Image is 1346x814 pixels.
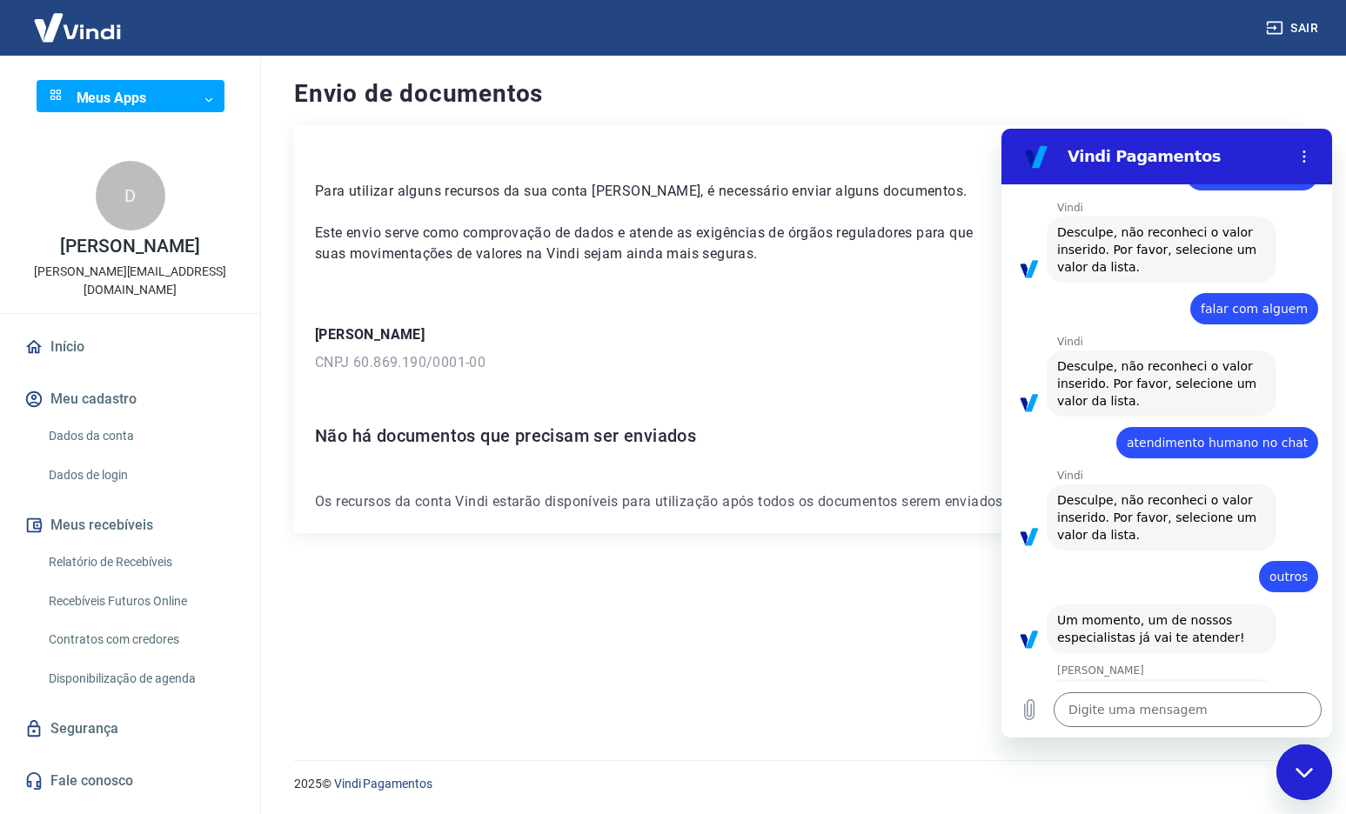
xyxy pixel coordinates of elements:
p: [PERSON_NAME] [60,237,199,256]
p: [PERSON_NAME][EMAIL_ADDRESS][DOMAIN_NAME] [14,263,246,299]
iframe: Botão para iniciar a janela de mensagens, 3 mensagens não lidas [1276,744,1332,800]
iframe: Janela de mensagens [1001,129,1332,737]
a: Disponibilização de agenda [42,661,239,697]
p: CNPJ 60.869.190/0001-00 [315,352,1283,373]
a: Fale conosco [21,762,239,800]
a: Início [21,328,239,366]
button: Meu cadastro [21,380,239,418]
a: Vindi Pagamentos [334,777,432,791]
a: Dados de login [42,457,239,493]
h4: Envio de documentos [294,77,1304,111]
p: 2025 © [294,775,1304,793]
a: Segurança [21,710,239,748]
div: D [96,161,165,230]
img: Vindi [21,1,134,54]
a: Contratos com credores [42,622,239,657]
button: Meus recebíveis [21,506,239,544]
p: [PERSON_NAME] [315,324,1283,345]
button: Sair [1262,12,1325,44]
a: Relatório de Recebíveis [42,544,239,580]
h6: Não há documentos que precisam ser enviados [315,422,1283,450]
p: Este envio serve como comprovação de dados e atende as exigências de órgãos reguladores para que ... [315,223,999,264]
p: Os recursos da conta Vindi estarão disponíveis para utilização após todos os documentos serem env... [315,491,1283,512]
a: Recebíveis Futuros Online [42,584,239,619]
p: Para utilizar alguns recursos da sua conta [PERSON_NAME], é necessário enviar alguns documentos. [315,181,999,202]
a: Dados da conta [42,418,239,454]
